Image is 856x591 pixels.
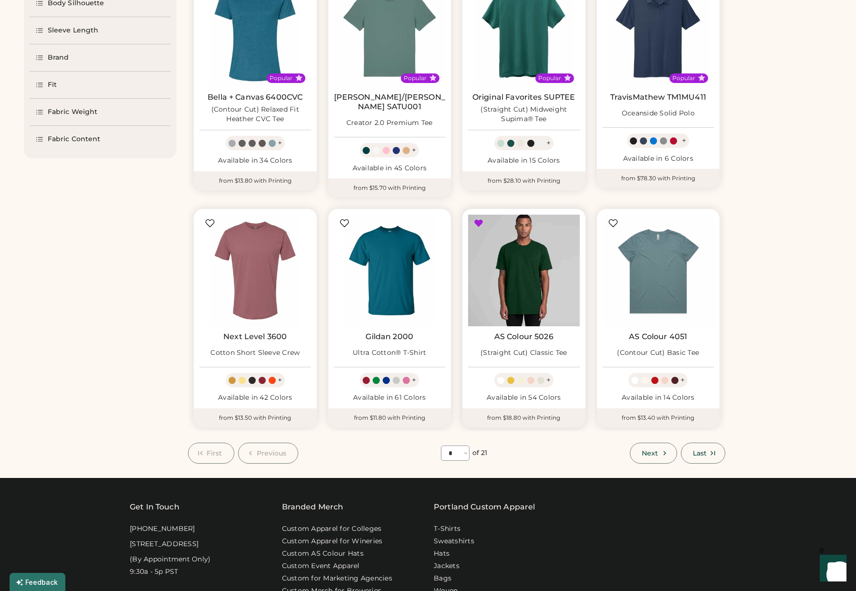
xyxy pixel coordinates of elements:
[365,332,413,342] a: Gildan 2000
[194,408,317,427] div: from $13.50 with Printing
[194,171,317,190] div: from $13.80 with Printing
[672,74,695,82] div: Popular
[546,375,551,385] div: +
[199,215,311,326] img: Next Level 3600 Cotton Short Sleeve Crew
[434,537,474,546] a: Sweatshirts
[282,549,364,559] a: Custom AS Colour Hats
[622,109,695,118] div: Oceanside Solid Polo
[130,567,178,577] div: 9:30a - 5p PST
[629,332,687,342] a: AS Colour 4051
[346,118,433,128] div: Creator 2.0 Premium Tee
[462,408,585,427] div: from $18.80 with Printing
[278,138,282,148] div: +
[295,74,303,82] button: Popular Style
[257,450,287,456] span: Previous
[334,393,446,403] div: Available in 61 Colors
[462,171,585,190] div: from $28.10 with Printing
[434,574,451,583] a: Bags
[48,80,57,90] div: Fit
[412,375,416,385] div: +
[48,53,69,62] div: Brand
[270,74,292,82] div: Popular
[48,26,98,35] div: Sleeve Length
[468,215,580,326] img: AS Colour 5026 (Straight Cut) Classic Tee
[282,524,382,534] a: Custom Apparel for Colleges
[130,501,179,513] div: Get In Touch
[564,74,571,82] button: Popular Style
[353,348,426,358] div: Ultra Cotton® T-Shirt
[282,574,392,583] a: Custom for Marketing Agencies
[130,524,195,534] div: [PHONE_NUMBER]
[468,105,580,124] div: (Straight Cut) Midweight Supima® Tee
[434,549,449,559] a: Hats
[199,105,311,124] div: (Contour Cut) Relaxed Fit Heather CVC Tee
[208,93,303,102] a: Bella + Canvas 6400CVC
[328,408,451,427] div: from $11.80 with Printing
[334,164,446,173] div: Available in 45 Colors
[610,93,706,102] a: TravisMathew TM1MU411
[188,443,234,464] button: First
[429,74,437,82] button: Popular Style
[546,138,551,148] div: +
[494,332,553,342] a: AS Colour 5026
[282,561,360,571] a: Custom Event Apparel
[617,348,699,358] div: (Contour Cut) Basic Tee
[210,348,300,358] div: Cotton Short Sleeve Crew
[468,393,580,403] div: Available in 54 Colors
[48,107,97,117] div: Fabric Weight
[538,74,561,82] div: Popular
[282,537,383,546] a: Custom Apparel for Wineries
[597,169,720,188] div: from $78.30 with Printing
[472,93,575,102] a: Original Favorites SUPTEE
[334,93,446,112] a: [PERSON_NAME]/[PERSON_NAME] SATU001
[434,524,460,534] a: T-Shirts
[207,450,222,456] span: First
[130,555,210,564] div: (By Appointment Only)
[223,332,287,342] a: Next Level 3600
[278,375,282,385] div: +
[412,145,416,156] div: +
[334,215,446,326] img: Gildan 2000 Ultra Cotton® T-Shirt
[698,74,705,82] button: Popular Style
[480,348,567,358] div: (Straight Cut) Classic Tee
[404,74,427,82] div: Popular
[597,408,720,427] div: from $13.40 with Printing
[681,443,725,464] button: Last
[603,154,714,164] div: Available in 6 Colors
[130,539,198,549] div: [STREET_ADDRESS]
[603,215,714,326] img: AS Colour 4051 (Contour Cut) Basic Tee
[603,393,714,403] div: Available in 14 Colors
[434,501,535,513] a: Portland Custom Apparel
[199,393,311,403] div: Available in 42 Colors
[434,561,459,571] a: Jackets
[682,135,686,146] div: +
[472,448,488,458] div: of 21
[630,443,677,464] button: Next
[328,178,451,197] div: from $15.70 with Printing
[48,135,100,144] div: Fabric Content
[680,375,685,385] div: +
[642,450,658,456] span: Next
[811,548,852,589] iframe: Front Chat
[282,501,344,513] div: Branded Merch
[238,443,299,464] button: Previous
[693,450,707,456] span: Last
[468,156,580,166] div: Available in 15 Colors
[199,156,311,166] div: Available in 34 Colors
